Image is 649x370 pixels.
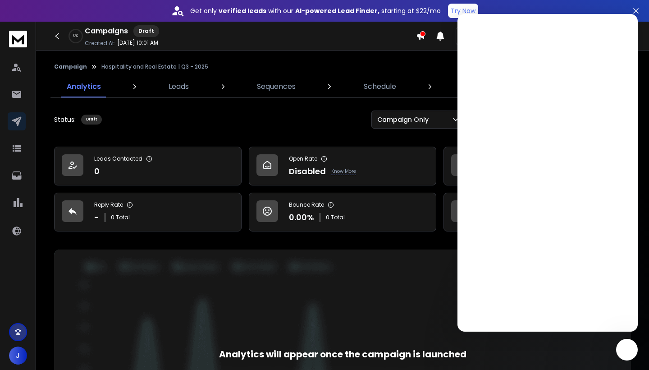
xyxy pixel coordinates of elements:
[448,4,478,18] button: Try Now
[54,115,76,124] p: Status:
[9,31,27,47] img: logo
[289,211,314,224] p: 0.00 %
[249,147,436,185] a: Open RateDisabledKnow More
[219,6,266,15] strong: verified leads
[295,6,379,15] strong: AI-powered Lead Finder,
[443,147,631,185] a: Click RateDisabledKnow More
[190,6,441,15] p: Get only with our starting at $22/mo
[616,339,638,361] iframe: Intercom live chat
[377,115,432,124] p: Campaign Only
[94,201,123,208] p: Reply Rate
[451,6,475,15] p: Try Now
[289,201,324,208] p: Bounce Rate
[249,193,436,231] a: Bounce Rate0.00%0 Total
[163,76,194,97] a: Leads
[81,115,102,125] div: Draft
[101,63,208,70] p: Hospitality and Real Estate | Q3 - 2025
[251,76,301,97] a: Sequences
[443,193,631,231] a: Opportunities0$0
[9,347,27,365] button: J
[54,193,242,231] a: Reply Rate-0 Total
[117,39,158,46] p: [DATE] 10:01 AM
[457,14,638,332] iframe: Intercom live chat
[54,63,87,70] button: Campaign
[85,26,128,37] h1: Campaigns
[358,76,402,97] a: Schedule
[326,214,345,221] p: 0 Total
[94,165,100,178] p: 0
[94,211,99,224] p: -
[364,81,396,92] p: Schedule
[85,40,115,47] p: Created At:
[111,214,130,221] p: 0 Total
[133,25,159,37] div: Draft
[219,348,466,361] div: Analytics will appear once the campaign is launched
[331,168,356,175] p: Know More
[54,147,242,185] a: Leads Contacted0
[169,81,189,92] p: Leads
[289,155,317,162] p: Open Rate
[73,33,78,39] p: 0 %
[67,81,101,92] p: Analytics
[94,155,142,162] p: Leads Contacted
[289,165,326,178] p: Disabled
[257,81,296,92] p: Sequences
[61,76,106,97] a: Analytics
